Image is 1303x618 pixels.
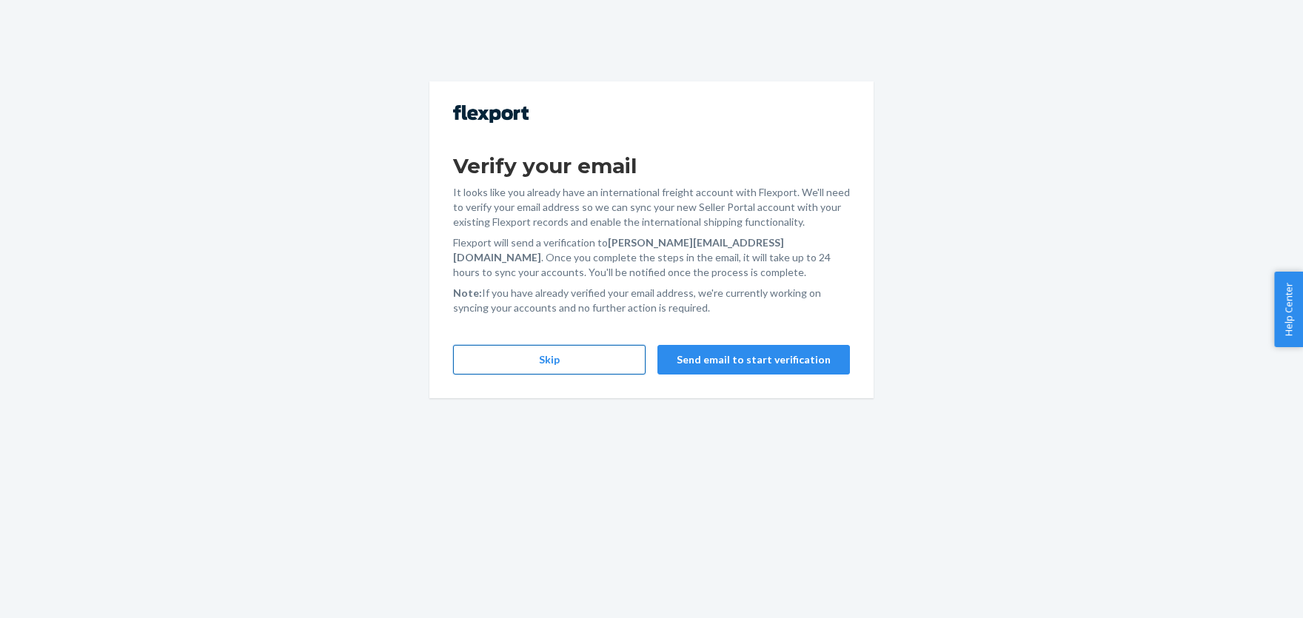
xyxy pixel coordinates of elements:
button: Help Center [1274,272,1303,347]
button: Send email to start verification [657,345,850,375]
img: Flexport logo [453,105,529,123]
p: If you have already verified your email address, we're currently working on syncing your accounts... [453,286,850,315]
h1: Verify your email [453,152,850,179]
p: Flexport will send a verification to . Once you complete the steps in the email, it will take up ... [453,235,850,280]
button: Skip [453,345,646,375]
p: It looks like you already have an international freight account with Flexport. We'll need to veri... [453,185,850,229]
strong: [PERSON_NAME][EMAIL_ADDRESS][DOMAIN_NAME] [453,236,784,263]
strong: Note: [453,286,482,299]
